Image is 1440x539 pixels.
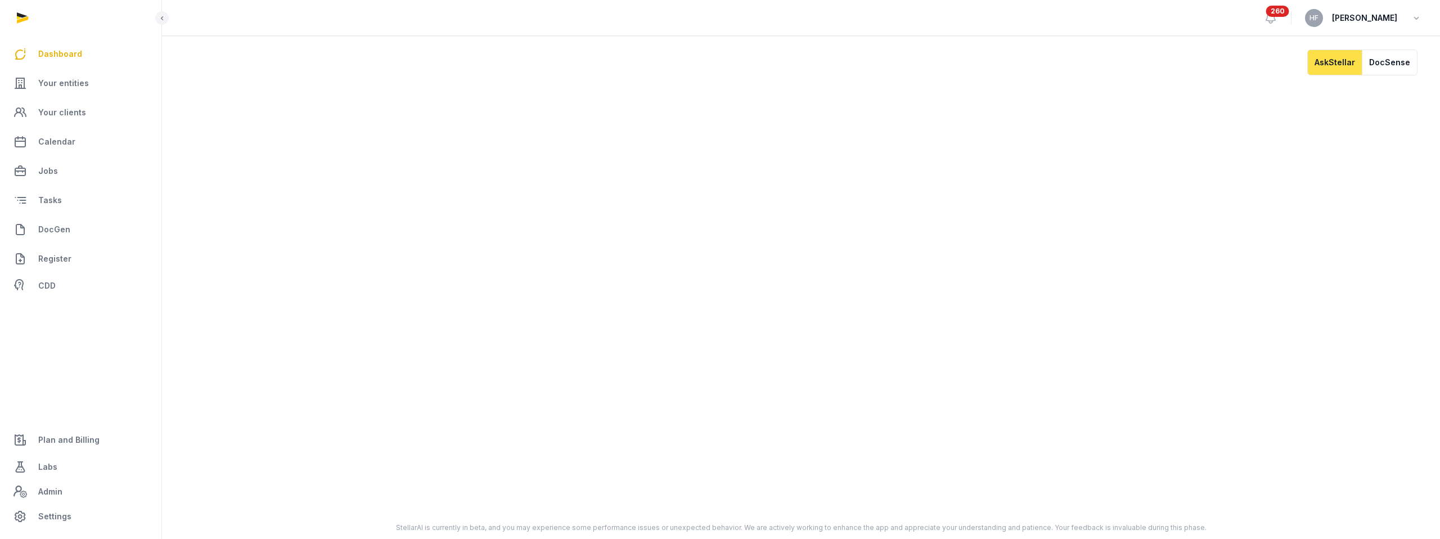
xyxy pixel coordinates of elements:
[9,70,152,97] a: Your entities
[9,216,152,243] a: DocGen
[1305,9,1323,27] button: HF
[38,510,71,523] span: Settings
[9,41,152,68] a: Dashboard
[1332,11,1397,25] span: [PERSON_NAME]
[9,245,152,272] a: Register
[1307,50,1362,75] button: AskStellar
[9,128,152,155] a: Calendar
[290,523,1312,532] div: StellarAI is currently in beta, and you may experience some performance issues or unexpected beha...
[9,187,152,214] a: Tasks
[38,106,86,119] span: Your clients
[38,223,70,236] span: DocGen
[38,135,75,149] span: Calendar
[38,279,56,293] span: CDD
[38,433,100,447] span: Plan and Billing
[9,480,152,503] a: Admin
[38,485,62,498] span: Admin
[38,164,58,178] span: Jobs
[38,47,82,61] span: Dashboard
[38,460,57,474] span: Labs
[9,275,152,297] a: CDD
[9,426,152,453] a: Plan and Billing
[9,158,152,185] a: Jobs
[9,99,152,126] a: Your clients
[1266,6,1289,17] span: 260
[1309,15,1318,21] span: HF
[38,77,89,90] span: Your entities
[9,503,152,530] a: Settings
[38,252,71,266] span: Register
[1362,50,1417,75] button: DocSense
[9,453,152,480] a: Labs
[38,194,62,207] span: Tasks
